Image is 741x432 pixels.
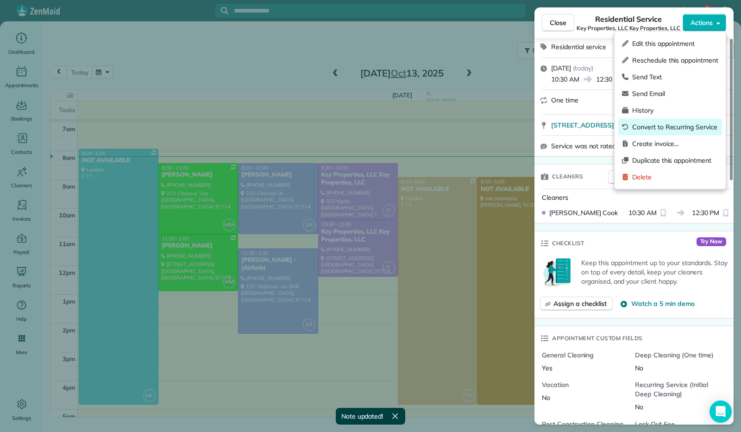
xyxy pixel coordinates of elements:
[632,72,718,82] span: Send Text
[608,170,667,184] button: Time in and out
[542,193,568,202] span: Cleaners
[632,172,718,182] span: Delete
[542,419,628,429] span: Post Construction Cleaning
[697,237,726,247] span: Try Now
[542,364,553,372] span: Yes
[542,350,628,360] span: General Cleaning
[551,121,728,130] a: [STREET_ADDRESS]
[552,334,643,343] span: Appointment custom fields
[692,208,720,217] span: 12:30 PM
[542,14,574,32] button: Close
[632,122,718,132] span: Convert to Recurring Service
[635,350,721,360] span: Deep Cleaning (One time)
[620,299,694,308] button: Watch a 5 min demo
[631,299,694,308] span: Watch a 5 min demo
[635,419,721,429] span: Lock Out Fee
[549,208,618,217] span: [PERSON_NAME] Cook
[691,18,713,27] span: Actions
[552,239,584,248] span: Checklist
[551,121,614,130] span: [STREET_ADDRESS]
[581,258,728,286] p: Keep this appointment up to your standards. Stay on top of every detail, keep your cleaners organ...
[577,25,680,32] span: Key Properties, LLC Key Properties, LLC
[635,403,643,411] span: No
[550,18,566,27] span: Close
[632,89,718,98] span: Send Email
[542,380,628,389] span: Vacation
[632,56,718,65] span: Reschedule this appointment
[553,299,607,308] span: Assign a checklist
[595,13,661,25] span: Residential Service
[551,75,579,84] span: 10:30 AM
[551,96,578,104] span: One time
[635,364,643,372] span: No
[341,412,383,421] span: Note updated!
[596,75,624,84] span: 12:30 PM
[710,400,732,423] div: Open Intercom Messenger
[632,39,718,48] span: Edit this appointment
[573,64,593,72] span: ( today )
[540,297,613,311] button: Assign a checklist
[551,64,571,72] span: [DATE]
[551,43,606,51] span: Residential service
[632,139,718,148] span: Create invoice…
[551,141,627,151] span: Service was not rated yet
[632,106,718,115] span: History
[635,380,721,399] span: Recurring Service (Initial Deep Cleaning)
[628,208,657,217] span: 10:30 AM
[632,156,718,165] span: Duplicate this appointment
[552,172,583,181] span: Cleaners
[542,394,550,402] span: No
